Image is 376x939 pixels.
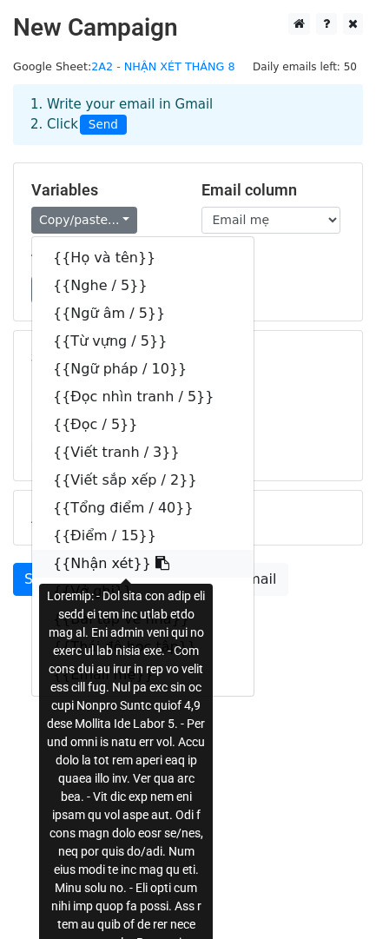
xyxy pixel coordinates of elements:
[32,272,254,300] a: {{Nghe / 5}}
[32,550,254,578] a: {{Nhận xét}}
[32,383,254,411] a: {{Đọc nhìn tranh / 5}}
[32,244,254,272] a: {{Họ và tên}}
[17,95,359,135] div: 1. Write your email in Gmail 2. Click
[32,522,254,550] a: {{Điểm / 15}}
[32,578,254,605] a: {{Vở ghi}}
[80,115,127,136] span: Send
[13,13,363,43] h2: New Campaign
[91,60,234,73] a: 2A2 - NHẬN XÉT THÁNG 8
[32,466,254,494] a: {{Viết sắp xếp / 2}}
[32,355,254,383] a: {{Ngữ pháp / 10}}
[247,57,363,76] span: Daily emails left: 50
[32,633,254,661] a: {{Thái độ học tập}}
[247,60,363,73] a: Daily emails left: 50
[32,605,254,633] a: {{Bài tập về nhà}}
[289,856,376,939] iframe: Chat Widget
[31,207,137,234] a: Copy/paste...
[32,494,254,522] a: {{Tổng điểm / 40}}
[32,411,254,439] a: {{Đọc / 5}}
[32,300,254,327] a: {{Ngữ âm / 5}}
[201,181,346,200] h5: Email column
[13,60,235,73] small: Google Sheet:
[32,439,254,466] a: {{Viết tranh / 3}}
[13,563,70,596] a: Send
[31,181,175,200] h5: Variables
[32,327,254,355] a: {{Từ vựng / 5}}
[32,661,254,689] a: {{Email mẹ}}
